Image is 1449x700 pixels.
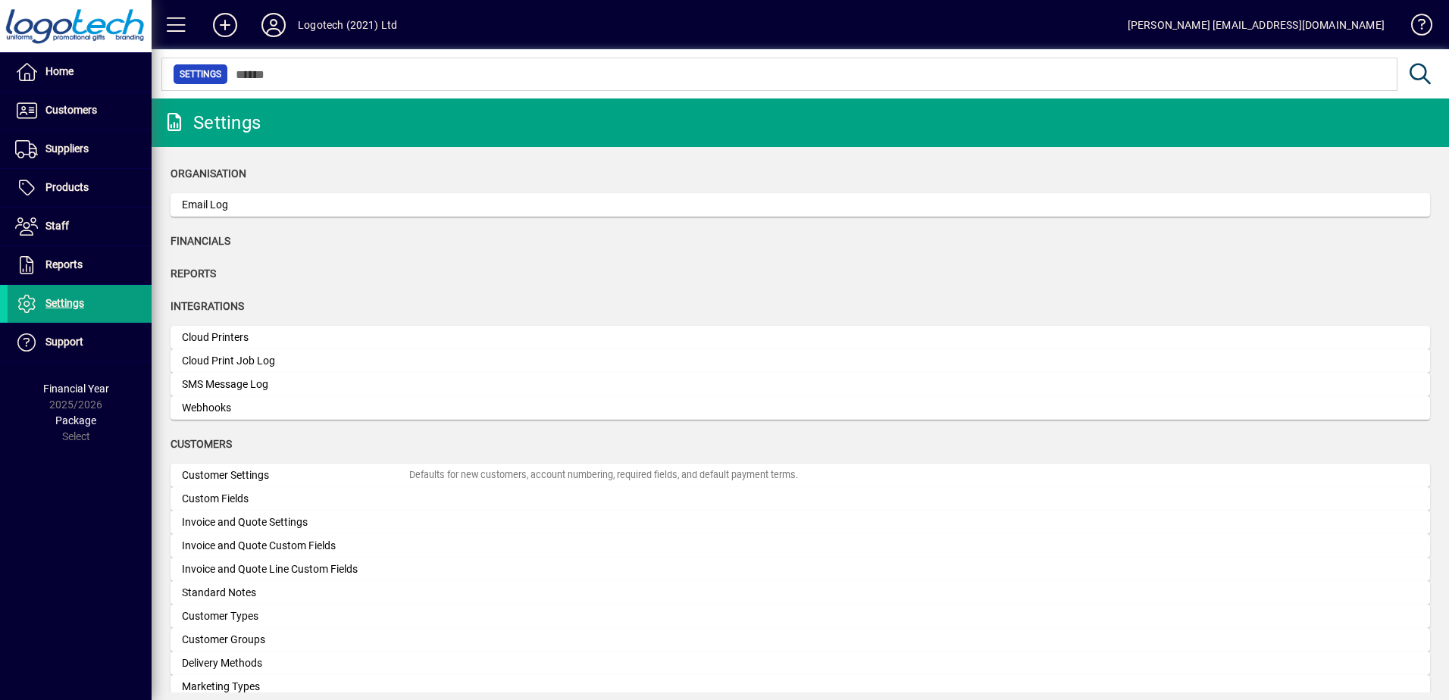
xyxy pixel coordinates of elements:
[182,608,409,624] div: Customer Types
[8,92,152,130] a: Customers
[171,605,1430,628] a: Customer Types
[8,130,152,168] a: Suppliers
[163,111,261,135] div: Settings
[8,246,152,284] a: Reports
[171,628,1430,652] a: Customer Groups
[43,383,109,395] span: Financial Year
[8,323,152,361] a: Support
[171,558,1430,581] a: Invoice and Quote Line Custom Fields
[182,632,409,648] div: Customer Groups
[171,511,1430,534] a: Invoice and Quote Settings
[249,11,298,39] button: Profile
[171,464,1430,487] a: Customer SettingsDefaults for new customers, account numbering, required fields, and default paym...
[45,65,74,77] span: Home
[171,652,1430,675] a: Delivery Methods
[1128,13,1385,37] div: [PERSON_NAME] [EMAIL_ADDRESS][DOMAIN_NAME]
[171,373,1430,396] a: SMS Message Log
[171,326,1430,349] a: Cloud Printers
[45,220,69,232] span: Staff
[45,297,84,309] span: Settings
[171,193,1430,217] a: Email Log
[8,169,152,207] a: Products
[171,235,230,247] span: Financials
[45,336,83,348] span: Support
[45,181,89,193] span: Products
[182,538,409,554] div: Invoice and Quote Custom Fields
[171,349,1430,373] a: Cloud Print Job Log
[182,679,409,695] div: Marketing Types
[171,487,1430,511] a: Custom Fields
[182,400,409,416] div: Webhooks
[171,167,246,180] span: Organisation
[182,353,409,369] div: Cloud Print Job Log
[409,468,798,483] div: Defaults for new customers, account numbering, required fields, and default payment terms.
[182,514,409,530] div: Invoice and Quote Settings
[45,142,89,155] span: Suppliers
[182,491,409,507] div: Custom Fields
[182,330,409,345] div: Cloud Printers
[171,396,1430,420] a: Webhooks
[1400,3,1430,52] a: Knowledge Base
[8,208,152,245] a: Staff
[45,104,97,116] span: Customers
[171,581,1430,605] a: Standard Notes
[182,467,409,483] div: Customer Settings
[182,377,409,392] div: SMS Message Log
[171,534,1430,558] a: Invoice and Quote Custom Fields
[171,267,216,280] span: Reports
[180,67,221,82] span: Settings
[182,585,409,601] div: Standard Notes
[8,53,152,91] a: Home
[182,655,409,671] div: Delivery Methods
[45,258,83,270] span: Reports
[298,13,397,37] div: Logotech (2021) Ltd
[182,561,409,577] div: Invoice and Quote Line Custom Fields
[171,675,1430,698] a: Marketing Types
[55,414,96,427] span: Package
[171,300,244,312] span: Integrations
[201,11,249,39] button: Add
[171,438,232,450] span: Customers
[182,197,409,213] div: Email Log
